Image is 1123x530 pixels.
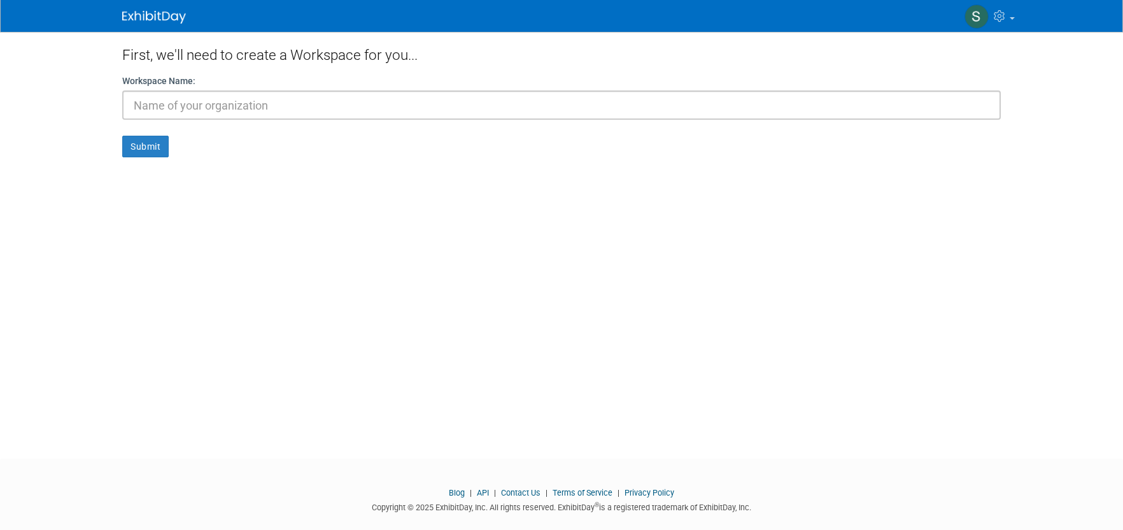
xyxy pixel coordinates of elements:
[501,488,540,498] a: Contact Us
[449,488,465,498] a: Blog
[122,90,1001,120] input: Name of your organization
[553,488,612,498] a: Terms of Service
[122,75,195,87] label: Workspace Name:
[122,32,1001,75] div: First, we'll need to create a Workspace for you...
[542,488,551,498] span: |
[491,488,499,498] span: |
[122,136,169,157] button: Submit
[595,501,599,508] sup: ®
[477,488,489,498] a: API
[122,11,186,24] img: ExhibitDay
[614,488,623,498] span: |
[625,488,674,498] a: Privacy Policy
[467,488,475,498] span: |
[964,4,989,29] img: Sidney Naliwajka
